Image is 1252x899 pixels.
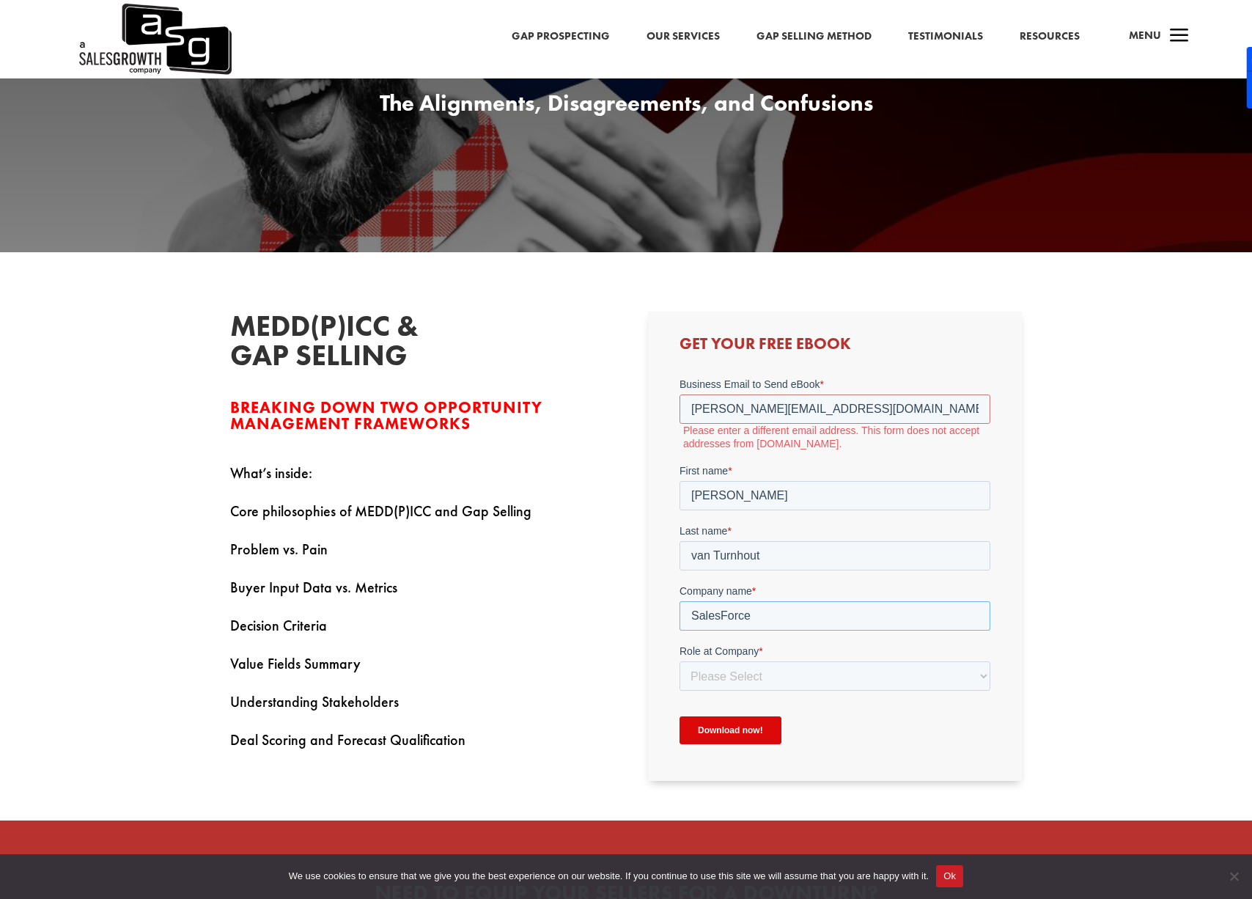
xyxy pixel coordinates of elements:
h2: MEDD(P)ICC & Gap Selling [230,312,450,378]
p: Deal Scoring and Forecast Qualification [230,728,604,752]
a: Gap Selling Method [756,27,872,46]
span: No [1226,869,1241,884]
button: Ok [936,865,963,887]
span: Breaking down two opportunity management frameworks [230,397,542,434]
span: Menu [1129,28,1161,43]
span: We use cookies to ensure that we give you the best experience on our website. If you continue to ... [289,869,929,884]
a: Testimonials [908,27,983,46]
span: a [1165,22,1194,51]
p: Core philosophies of MEDD(P)ICC and Gap Selling [230,499,604,537]
h3: The Alignments, Disagreements, and Confusions [347,87,905,128]
p: What’s inside: [230,461,604,499]
iframe: Form 0 [680,377,990,757]
p: Problem vs. Pain [230,537,604,576]
p: Understanding Stakeholders [230,690,604,728]
p: Buyer Input Data vs. Metrics [230,576,604,614]
p: Decision Criteria [230,614,604,652]
a: Gap Prospecting [512,27,610,46]
p: Value Fields Summary [230,652,604,690]
a: Resources [1020,27,1080,46]
h3: Get Your Free Ebook [680,336,990,359]
a: Our Services [647,27,720,46]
